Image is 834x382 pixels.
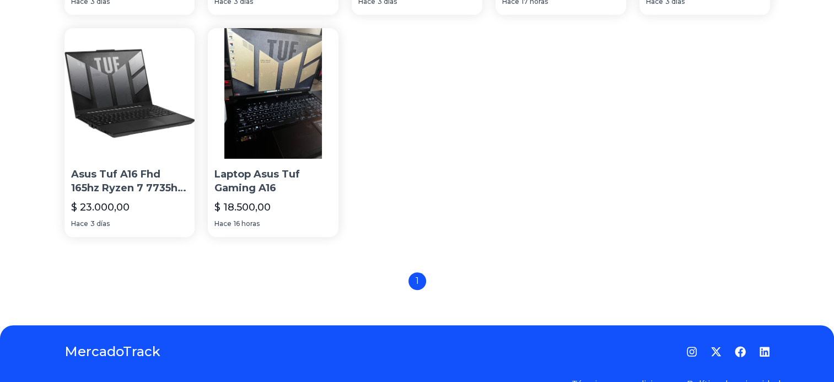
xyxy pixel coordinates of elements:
[71,200,130,215] p: $ 23.000,00
[686,346,697,357] a: Instagram
[90,219,110,228] span: 3 días
[214,219,232,228] span: Hace
[64,343,160,361] a: MercadoTrack
[208,28,338,159] img: Laptop Asus Tuf Gaming A16
[208,28,338,236] a: Laptop Asus Tuf Gaming A16Laptop Asus Tuf Gaming A16$ 18.500,00Hace16 horas
[759,346,770,357] a: LinkedIn
[735,346,746,357] a: Facebook
[234,219,260,228] span: 16 horas
[711,346,722,357] a: Twitter
[214,200,271,215] p: $ 18.500,00
[64,28,195,236] a: Asus Tuf A16 Fhd 165hz Ryzen 7 7735hs Rx7700s 16gb Ram 512gbAsus Tuf A16 Fhd 165hz Ryzen 7 7735hs...
[71,168,189,195] p: Asus Tuf A16 Fhd 165hz Ryzen 7 7735hs Rx7700s 16gb Ram 512gb
[64,28,195,159] img: Asus Tuf A16 Fhd 165hz Ryzen 7 7735hs Rx7700s 16gb Ram 512gb
[71,219,88,228] span: Hace
[214,168,332,195] p: Laptop Asus Tuf Gaming A16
